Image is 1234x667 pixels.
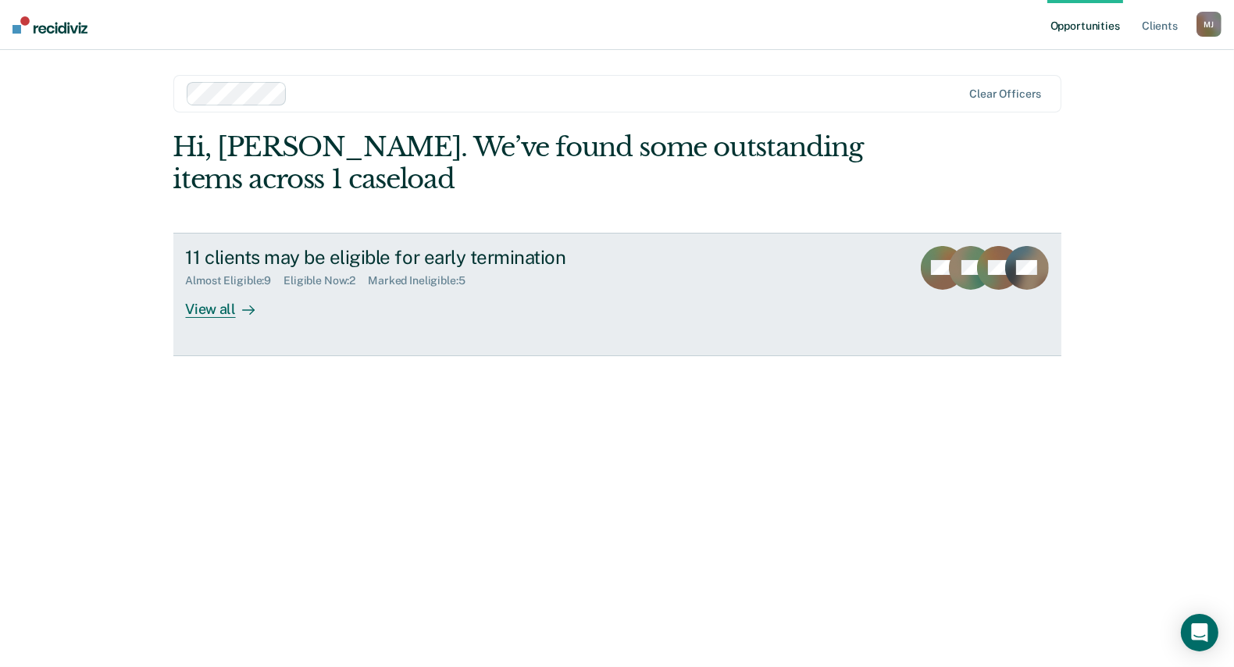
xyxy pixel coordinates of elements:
[368,274,477,287] div: Marked Ineligible : 5
[969,87,1041,101] div: Clear officers
[1197,12,1222,37] button: MJ
[173,131,884,195] div: Hi, [PERSON_NAME]. We’ve found some outstanding items across 1 caseload
[186,246,734,269] div: 11 clients may be eligible for early termination
[186,274,284,287] div: Almost Eligible : 9
[186,287,273,318] div: View all
[284,274,368,287] div: Eligible Now : 2
[1181,614,1218,651] div: Open Intercom Messenger
[1197,12,1222,37] div: M J
[173,233,1061,356] a: 11 clients may be eligible for early terminationAlmost Eligible:9Eligible Now:2Marked Ineligible:...
[12,16,87,34] img: Recidiviz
